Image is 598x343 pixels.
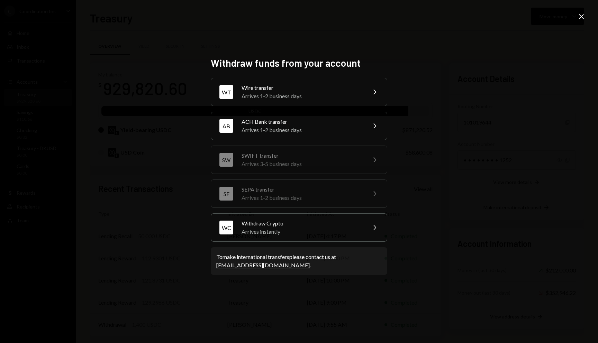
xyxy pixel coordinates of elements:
div: Wire transfer [242,84,362,92]
div: AB [219,119,233,133]
div: Arrives 1-2 business days [242,126,362,134]
button: WTWire transferArrives 1-2 business days [211,78,387,106]
div: SE [219,187,233,201]
button: SESEPA transferArrives 1-2 business days [211,179,387,208]
button: WCWithdraw CryptoArrives instantly [211,213,387,242]
div: SWIFT transfer [242,151,362,160]
div: Arrives 3-5 business days [242,160,362,168]
div: Arrives instantly [242,228,362,236]
a: [EMAIL_ADDRESS][DOMAIN_NAME] [216,262,310,269]
h2: Withdraw funds from your account [211,56,387,70]
button: SWSWIFT transferArrives 3-5 business days [211,146,387,174]
div: SW [219,153,233,167]
div: WT [219,85,233,99]
div: SEPA transfer [242,185,362,194]
div: Arrives 1-2 business days [242,92,362,100]
div: WC [219,221,233,234]
div: Withdraw Crypto [242,219,362,228]
div: Arrives 1-2 business days [242,194,362,202]
div: ACH Bank transfer [242,118,362,126]
button: ABACH Bank transferArrives 1-2 business days [211,112,387,140]
div: To make international transfers please contact us at . [216,253,382,269]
